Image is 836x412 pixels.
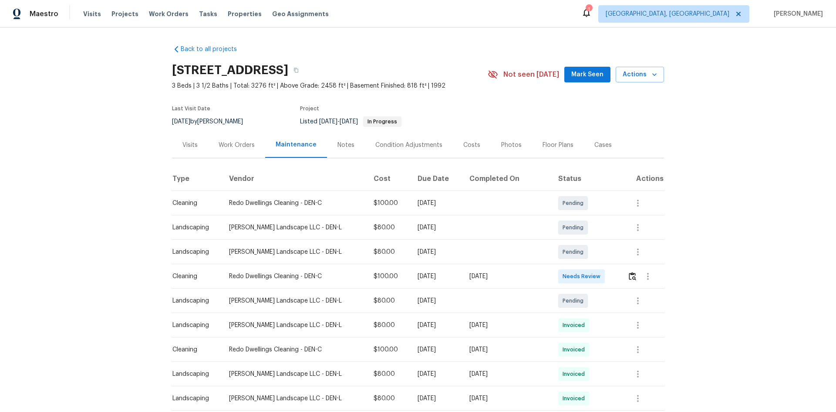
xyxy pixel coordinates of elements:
span: Actions [623,69,657,80]
button: Review Icon [627,266,637,287]
span: [DATE] [319,119,337,125]
div: Condition Adjustments [375,141,442,150]
div: Redo Dwellings Cleaning - DEN-C [229,272,360,281]
span: Visits [83,10,101,18]
th: Type [172,167,222,191]
span: Not seen [DATE] [503,70,559,79]
span: Pending [563,199,587,208]
div: [DATE] [469,272,544,281]
span: Needs Review [563,272,604,281]
div: $80.00 [374,394,403,403]
div: [DATE] [469,321,544,330]
img: Review Icon [629,272,636,280]
div: [PERSON_NAME] Landscape LLC - DEN-L [229,370,360,378]
div: Photos [501,141,522,150]
div: $80.00 [374,296,403,305]
div: $80.00 [374,223,403,232]
div: [DATE] [418,345,455,354]
div: Landscaping [172,248,215,256]
div: [PERSON_NAME] Landscape LLC - DEN-L [229,296,360,305]
th: Vendor [222,167,367,191]
div: Cleaning [172,272,215,281]
div: Redo Dwellings Cleaning - DEN-C [229,199,360,208]
div: Maintenance [276,140,317,149]
th: Due Date [411,167,462,191]
div: [PERSON_NAME] Landscape LLC - DEN-L [229,248,360,256]
div: $100.00 [374,345,403,354]
div: [PERSON_NAME] Landscape LLC - DEN-L [229,394,360,403]
th: Actions [620,167,664,191]
span: [DATE] [172,119,190,125]
span: Tasks [199,11,217,17]
span: [DATE] [340,119,358,125]
h2: [STREET_ADDRESS] [172,66,288,75]
span: Last Visit Date [172,106,210,111]
div: 1 [586,5,592,14]
div: $100.00 [374,272,403,281]
div: by [PERSON_NAME] [172,116,253,127]
div: Costs [463,141,480,150]
div: [DATE] [418,394,455,403]
div: Cleaning [172,199,215,208]
div: Floor Plans [543,141,573,150]
div: [DATE] [469,345,544,354]
span: Pending [563,296,587,305]
div: Cases [594,141,612,150]
div: Visits [182,141,198,150]
div: [DATE] [418,223,455,232]
span: Mark Seen [571,69,603,80]
div: Redo Dwellings Cleaning - DEN-C [229,345,360,354]
span: Invoiced [563,345,588,354]
span: [PERSON_NAME] [770,10,823,18]
span: Project [300,106,319,111]
span: Invoiced [563,370,588,378]
span: Maestro [30,10,58,18]
div: $80.00 [374,321,403,330]
div: Landscaping [172,321,215,330]
span: Pending [563,248,587,256]
span: - [319,119,358,125]
div: [DATE] [418,296,455,305]
span: Work Orders [149,10,189,18]
div: [PERSON_NAME] Landscape LLC - DEN-L [229,223,360,232]
div: [DATE] [469,370,544,378]
div: Cleaning [172,345,215,354]
div: [DATE] [469,394,544,403]
div: [DATE] [418,370,455,378]
div: $80.00 [374,248,403,256]
div: $100.00 [374,199,403,208]
div: Work Orders [219,141,255,150]
div: [DATE] [418,199,455,208]
button: Actions [616,67,664,83]
span: Geo Assignments [272,10,329,18]
div: [DATE] [418,248,455,256]
div: Notes [337,141,354,150]
div: [PERSON_NAME] Landscape LLC - DEN-L [229,321,360,330]
div: Landscaping [172,223,215,232]
span: Listed [300,119,401,125]
div: Landscaping [172,394,215,403]
span: Invoiced [563,394,588,403]
th: Completed On [462,167,551,191]
a: Back to all projects [172,45,256,54]
div: Landscaping [172,370,215,378]
span: Projects [111,10,138,18]
th: Status [551,167,620,191]
div: Landscaping [172,296,215,305]
span: Pending [563,223,587,232]
button: Copy Address [288,62,304,78]
span: Properties [228,10,262,18]
div: [DATE] [418,272,455,281]
div: $80.00 [374,370,403,378]
span: [GEOGRAPHIC_DATA], [GEOGRAPHIC_DATA] [606,10,729,18]
button: Mark Seen [564,67,610,83]
span: In Progress [364,119,401,124]
span: 3 Beds | 3 1/2 Baths | Total: 3276 ft² | Above Grade: 2458 ft² | Basement Finished: 818 ft² | 1992 [172,82,488,90]
span: Invoiced [563,321,588,330]
div: [DATE] [418,321,455,330]
th: Cost [367,167,410,191]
